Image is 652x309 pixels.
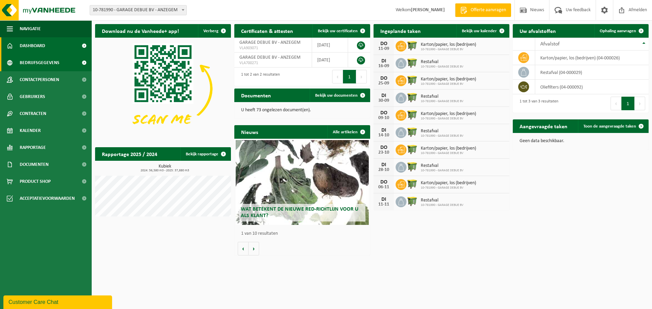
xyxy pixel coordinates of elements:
[234,89,278,102] h2: Documenten
[406,74,418,86] img: WB-1100-HPE-GN-50
[455,3,511,17] a: Offerte aanvragen
[421,203,464,207] span: 10-781990 - GARAGE DEBUE BV
[583,124,636,129] span: Toon de aangevraagde taken
[20,156,49,173] span: Documenten
[516,96,558,111] div: 1 tot 3 van 3 resultaten
[421,59,464,65] span: Restafval
[535,65,649,80] td: restafval (04-000029)
[635,97,645,110] button: Next
[406,161,418,172] img: WB-1100-HPE-GN-50
[421,42,476,47] span: Karton/papier, los (bedrijven)
[600,29,636,33] span: Ophaling aanvragen
[469,7,508,14] span: Offerte aanvragen
[20,105,46,122] span: Contracten
[406,92,418,103] img: WB-1100-HPE-GN-50
[20,54,59,71] span: Bedrijfsgegevens
[594,24,648,38] a: Ophaling aanvragen
[421,151,476,155] span: 10-781990 - GARAGE DEBUE BV
[238,69,280,84] div: 1 tot 2 van 2 resultaten
[421,65,464,69] span: 10-781990 - GARAGE DEBUE BV
[535,51,649,65] td: karton/papier, los (bedrijven) (04-000026)
[540,41,560,47] span: Afvalstof
[421,82,476,86] span: 10-781990 - GARAGE DEBUE BV
[3,294,113,309] iframe: chat widget
[377,150,391,155] div: 23-10
[406,57,418,69] img: WB-1100-HPE-GN-50
[421,186,476,190] span: 10-781990 - GARAGE DEBUE BV
[377,41,391,46] div: DO
[95,24,186,37] h2: Download nu de Vanheede+ app!
[234,24,300,37] h2: Certificaten & attesten
[249,242,259,255] button: Volgende
[310,89,369,102] a: Bekijk uw documenten
[327,125,369,139] a: Alle artikelen
[421,180,476,186] span: Karton/papier, los (bedrijven)
[377,128,391,133] div: DI
[312,38,348,53] td: [DATE]
[406,178,418,190] img: WB-1100-HPE-GN-50
[421,117,476,121] span: 10-781990 - GARAGE DEBUE BV
[315,93,358,98] span: Bekijk uw documenten
[95,147,164,160] h2: Rapportage 2025 / 2024
[406,109,418,120] img: WB-1100-HPE-GN-50
[377,185,391,190] div: 06-11
[578,119,648,133] a: Toon de aangevraagde taken
[421,169,464,173] span: 10-781990 - GARAGE DEBUE BV
[20,173,51,190] span: Product Shop
[90,5,186,15] span: 10-781990 - GARAGE DEBUE BV - ANZEGEM
[180,147,230,161] a: Bekijk rapportage
[421,198,464,203] span: Restafval
[98,169,231,172] span: 2024: 56,580 m3 - 2025: 37,880 m3
[377,116,391,120] div: 09-10
[377,133,391,138] div: 14-10
[421,111,476,117] span: Karton/papier, los (bedrijven)
[377,162,391,168] div: DI
[421,163,464,169] span: Restafval
[20,20,41,37] span: Navigatie
[621,97,635,110] button: 1
[20,71,59,88] span: Contactpersonen
[95,38,231,139] img: Download de VHEPlus App
[332,70,343,83] button: Previous
[520,139,642,143] p: Geen data beschikbaar.
[377,58,391,64] div: DI
[421,129,464,134] span: Restafval
[20,37,45,54] span: Dashboard
[238,242,249,255] button: Vorige
[421,134,464,138] span: 10-781990 - GARAGE DEBUE BV
[421,77,476,82] span: Karton/papier, los (bedrijven)
[377,110,391,116] div: DO
[356,70,367,83] button: Next
[377,168,391,172] div: 28-10
[377,81,391,86] div: 25-09
[198,24,230,38] button: Verberg
[456,24,509,38] a: Bekijk uw kalender
[421,146,476,151] span: Karton/papier, los (bedrijven)
[377,179,391,185] div: DO
[239,60,307,66] span: VLA700271
[406,126,418,138] img: WB-1100-HPE-GN-50
[20,190,75,207] span: Acceptatievoorwaarden
[374,24,428,37] h2: Ingeplande taken
[241,108,363,113] p: U heeft 73 ongelezen document(en).
[90,5,187,15] span: 10-781990 - GARAGE DEBUE BV - ANZEGEM
[239,40,301,45] span: GARAGE DEBUE BV - ANZEGEM
[377,145,391,150] div: DO
[377,76,391,81] div: DO
[513,119,574,133] h2: Aangevraagde taken
[421,99,464,103] span: 10-781990 - GARAGE DEBUE BV
[513,24,563,37] h2: Uw afvalstoffen
[239,55,301,60] span: GARAGE DEBUE BV - ANZEGEM
[312,53,348,67] td: [DATE]
[343,70,356,83] button: 1
[377,197,391,202] div: DI
[377,98,391,103] div: 30-09
[241,207,358,218] span: Wat betekent de nieuwe RED-richtlijn voor u als klant?
[535,80,649,94] td: oliefilters (04-000092)
[377,93,391,98] div: DI
[411,7,445,13] strong: [PERSON_NAME]
[377,64,391,69] div: 16-09
[239,45,307,51] span: VLA903071
[20,88,45,105] span: Gebruikers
